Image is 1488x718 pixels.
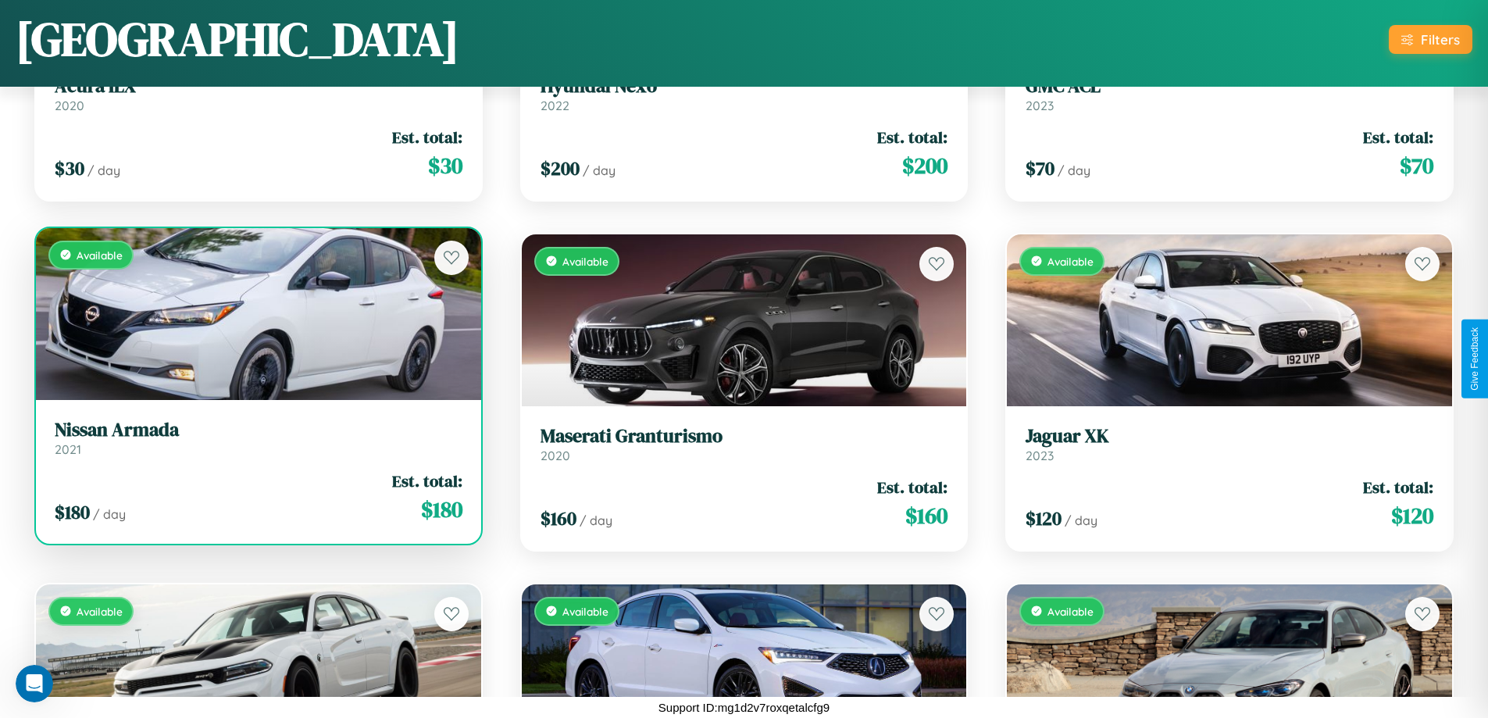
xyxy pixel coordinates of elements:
[541,425,948,463] a: Maserati Granturismo2020
[55,75,462,98] h3: Acura ILX
[562,255,608,268] span: Available
[1026,425,1433,463] a: Jaguar XK2023
[1026,425,1433,448] h3: Jaguar XK
[1363,126,1433,148] span: Est. total:
[16,7,459,71] h1: [GEOGRAPHIC_DATA]
[77,248,123,262] span: Available
[877,476,947,498] span: Est. total:
[1469,327,1480,391] div: Give Feedback
[1058,163,1090,178] span: / day
[562,605,608,618] span: Available
[87,163,120,178] span: / day
[583,163,616,178] span: / day
[1065,513,1097,528] span: / day
[905,500,947,531] span: $ 160
[580,513,612,528] span: / day
[877,126,947,148] span: Est. total:
[1026,75,1433,98] h3: GMC ACL
[421,494,462,525] span: $ 180
[55,419,462,441] h3: Nissan Armada
[55,98,84,113] span: 2020
[55,441,81,457] span: 2021
[1026,448,1054,463] span: 2023
[392,126,462,148] span: Est. total:
[541,98,569,113] span: 2022
[1026,505,1062,531] span: $ 120
[1421,31,1460,48] div: Filters
[1363,476,1433,498] span: Est. total:
[1389,25,1472,54] button: Filters
[1400,150,1433,181] span: $ 70
[16,665,53,702] iframe: Intercom live chat
[392,470,462,492] span: Est. total:
[55,155,84,181] span: $ 30
[1026,75,1433,113] a: GMC ACL2023
[428,150,462,181] span: $ 30
[77,605,123,618] span: Available
[1026,155,1054,181] span: $ 70
[1047,255,1094,268] span: Available
[1391,500,1433,531] span: $ 120
[55,75,462,113] a: Acura ILX2020
[541,448,570,463] span: 2020
[902,150,947,181] span: $ 200
[541,505,576,531] span: $ 160
[1026,98,1054,113] span: 2023
[55,419,462,457] a: Nissan Armada2021
[55,499,90,525] span: $ 180
[541,75,948,98] h3: Hyundai Nexo
[93,506,126,522] span: / day
[658,697,830,718] p: Support ID: mg1d2v7roxqetalcfg9
[1047,605,1094,618] span: Available
[541,425,948,448] h3: Maserati Granturismo
[541,155,580,181] span: $ 200
[541,75,948,113] a: Hyundai Nexo2022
